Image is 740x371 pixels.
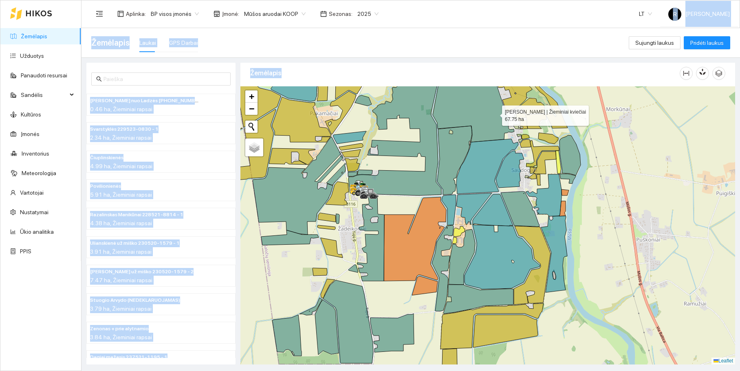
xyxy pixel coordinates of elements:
[90,134,152,141] span: 2.34 ha, Žieminiai rapsai
[249,103,254,114] span: −
[249,91,254,101] span: +
[357,8,379,20] span: 2025
[684,36,730,49] button: Pridėti laukus
[250,61,680,85] div: Žemėlapis
[245,103,258,115] a: Zoom out
[90,268,194,276] span: Nakvosienė už miško 230520-1579 - 2
[169,38,198,47] div: GPS Darbai
[96,10,103,18] span: menu-fold
[90,353,167,361] span: Dagiai mažasis 237521-1195 - 1
[635,38,674,47] span: Sujungti laukus
[20,248,31,255] a: PPIS
[90,182,121,190] span: Povilionienės
[90,220,152,226] span: 4.38 ha, Žieminiai rapsai
[714,358,733,364] a: Leaflet
[320,11,327,17] span: calendar
[91,6,108,22] button: menu-fold
[21,72,67,79] a: Panaudoti resursai
[117,11,124,17] span: layout
[222,9,239,18] span: Įmonė :
[90,97,199,105] span: Paškevičiaus Felikso nuo Ladzės (2) 229525-2470 - 2
[21,87,67,103] span: Sandėlis
[673,8,677,21] span: R
[90,248,152,255] span: 3.91 ha, Žieminiai rapsai
[90,211,183,219] span: Razalinskas Manikūnai 228521-8814 - 1
[214,11,220,17] span: shop
[90,239,180,247] span: Ulianskienė už miško 230520-1579 - 1
[90,191,152,198] span: 5.91 ha, Žieminiai rapsai
[22,150,49,157] a: Inventorius
[104,75,226,83] input: Paieška
[90,277,152,283] span: 7.47 ha, Žieminiai rapsai
[90,325,149,333] span: Zenonas + prie alytnamio
[680,67,693,80] button: column-width
[245,138,263,156] a: Layers
[639,8,652,20] span: LT
[245,121,258,133] button: Initiate a new search
[151,8,199,20] span: BP visos įmonės
[21,131,40,137] a: Įmonės
[139,38,156,47] div: Laukai
[96,76,102,82] span: search
[20,228,54,235] a: Ūkio analitika
[90,305,152,312] span: 3.79 ha, Žieminiai rapsai
[245,90,258,103] a: Zoom in
[126,9,146,18] span: Aplinka :
[20,53,44,59] a: Užduotys
[91,36,130,49] span: Žemėlapis
[20,209,48,215] a: Nustatymai
[90,296,180,304] span: Stuogio Arvydo (NEDEKLARUOJAMAS)
[21,33,47,40] a: Žemėlapis
[680,70,692,77] span: column-width
[684,40,730,46] a: Pridėti laukus
[90,334,152,340] span: 3.84 ha, Žieminiai rapsai
[90,106,152,112] span: 0.46 ha, Žieminiai rapsai
[629,36,681,49] button: Sujungti laukus
[90,163,152,169] span: 4.99 ha, Žieminiai rapsai
[90,154,123,162] span: Čiuplinskienės
[90,125,159,133] span: Svarstyklės 229523-0830 - 1
[20,189,44,196] a: Vartotojai
[690,38,724,47] span: Pridėti laukus
[21,111,41,118] a: Kultūros
[629,40,681,46] a: Sujungti laukus
[329,9,352,18] span: Sezonas :
[668,11,730,17] span: [PERSON_NAME]
[244,8,306,20] span: Mūšos aruodai KOOP
[22,170,56,176] a: Meteorologija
